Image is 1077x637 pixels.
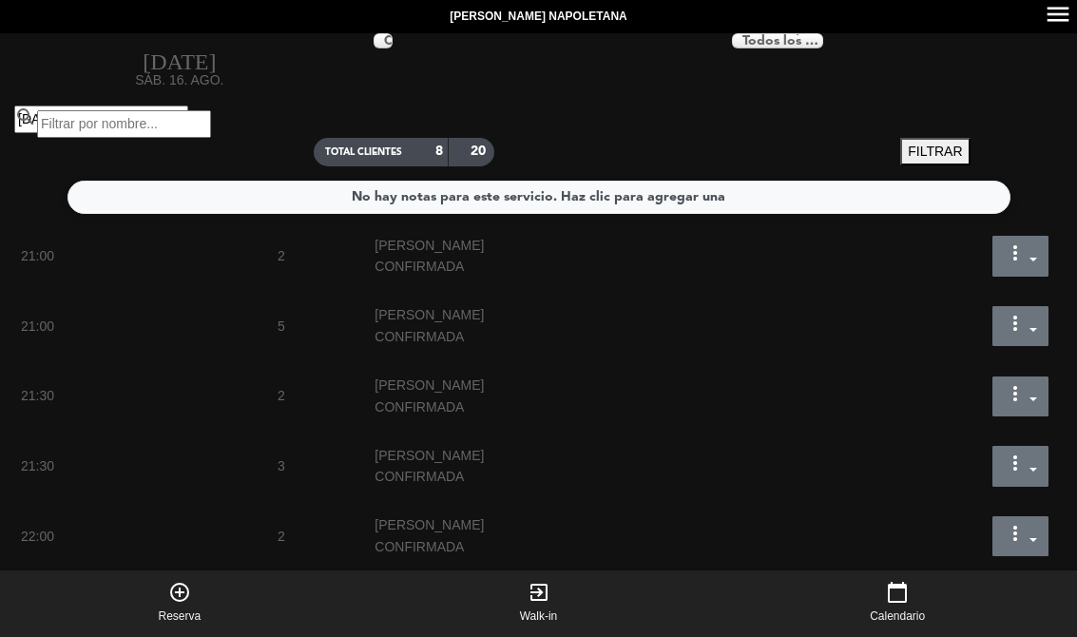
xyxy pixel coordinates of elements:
[375,466,882,488] div: CONFIRMADA
[359,570,719,637] button: exit_to_appWalk-in
[471,145,490,158] strong: 20
[143,47,216,69] i: [DATE]
[375,445,484,467] span: [PERSON_NAME]
[375,326,882,348] div: CONFIRMADA
[528,581,550,604] i: exit_to_app
[278,385,285,407] div: 2
[14,106,37,128] i: search
[375,235,484,257] span: [PERSON_NAME]
[1004,522,1027,545] i: more_vert
[870,608,925,627] span: Calendario
[21,245,195,267] div: 21:00
[886,581,909,604] i: calendar_today
[375,304,484,326] span: [PERSON_NAME]
[1004,241,1027,264] i: more_vert
[375,536,882,558] div: CONFIRMADA
[1004,312,1027,335] i: more_vert
[992,516,1048,557] button: more_vert
[14,69,345,106] span: sáb. 16. ago.
[435,145,443,158] strong: 8
[992,376,1048,417] button: more_vert
[325,147,402,157] span: TOTAL CLIENTES
[375,375,484,396] span: [PERSON_NAME]
[278,526,285,548] div: 2
[450,8,626,27] span: [PERSON_NAME] Napoletana
[21,385,195,407] div: 21:30
[992,306,1048,347] button: more_vert
[278,316,285,338] div: 5
[1004,382,1027,405] i: more_vert
[520,608,558,627] span: Walk-in
[21,316,195,338] div: 21:00
[718,570,1077,637] button: calendar_todayCalendario
[992,446,1048,487] button: more_vert
[352,186,725,208] div: No hay notas para este servicio. Haz clic para agregar una
[168,581,191,604] i: add_circle_outline
[375,514,484,536] span: [PERSON_NAME]
[21,455,195,477] div: 21:30
[278,455,285,477] div: 3
[375,396,882,418] div: CONFIRMADA
[375,256,882,278] div: CONFIRMADA
[158,608,201,627] span: Reserva
[1004,452,1027,474] i: more_vert
[278,245,285,267] div: 2
[21,526,195,548] div: 22:00
[900,138,970,165] button: Filtrar
[37,110,211,138] input: Filtrar por nombre...
[992,236,1048,277] button: more_vert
